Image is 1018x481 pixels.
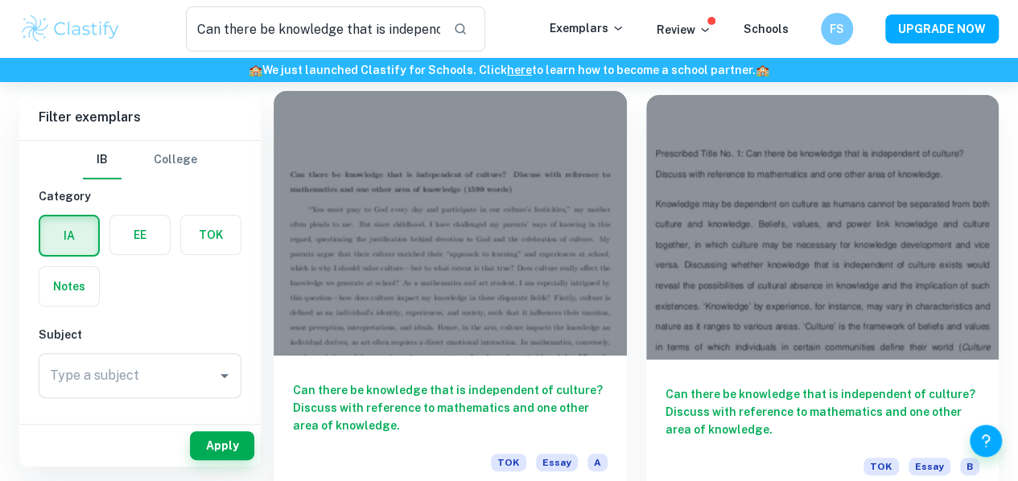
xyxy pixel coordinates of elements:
[190,431,254,460] button: Apply
[536,454,578,471] span: Essay
[507,64,532,76] a: here
[550,19,624,37] p: Exemplars
[756,64,769,76] span: 🏫
[909,458,950,475] span: Essay
[40,216,98,255] button: IA
[39,187,241,205] h6: Category
[744,23,789,35] a: Schools
[3,61,1015,79] h6: We just launched Clastify for Schools. Click to learn how to become a school partner.
[960,458,979,475] span: B
[186,6,440,51] input: Search for any exemplars...
[863,458,899,475] span: TOK
[39,267,99,306] button: Notes
[249,64,262,76] span: 🏫
[821,13,853,45] button: FS
[83,141,197,179] div: Filter type choice
[587,454,608,471] span: A
[154,141,197,179] button: College
[19,95,261,140] h6: Filter exemplars
[970,425,1002,457] button: Help and Feedback
[83,141,122,179] button: IB
[19,13,122,45] img: Clastify logo
[293,381,608,434] h6: Can there be knowledge that is independent of culture? Discuss with reference to mathematics and ...
[39,326,241,343] h6: Subject
[181,216,241,254] button: TOK
[657,21,711,39] p: Review
[110,216,170,254] button: EE
[491,454,526,471] span: TOK
[885,14,999,43] button: UPGRADE NOW
[666,385,980,438] h6: Can there be knowledge that is independent of culture? Discuss with reference to mathematics and ...
[213,364,236,387] button: Open
[828,20,847,38] h6: FS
